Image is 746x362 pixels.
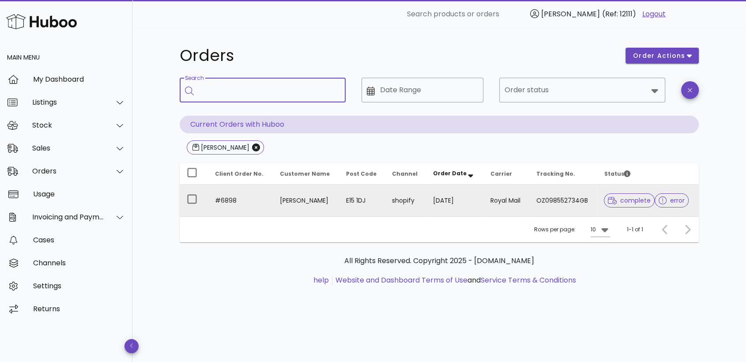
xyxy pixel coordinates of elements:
td: Royal Mail [483,185,529,216]
th: Carrier [483,163,529,185]
span: Tracking No. [536,170,575,177]
span: Status [604,170,630,177]
div: My Dashboard [33,75,125,83]
th: Order Date: Sorted descending. Activate to remove sorting. [426,163,483,185]
div: Listings [32,98,104,106]
a: Logout [642,9,666,19]
img: Huboo Logo [6,12,77,31]
span: order actions [633,51,686,60]
button: order actions [625,48,699,64]
td: #6898 [208,185,273,216]
span: Client Order No. [215,170,264,177]
th: Status [597,163,699,185]
th: Client Order No. [208,163,273,185]
span: Customer Name [280,170,330,177]
p: Current Orders with Huboo [180,116,699,133]
td: [PERSON_NAME] [273,185,339,216]
td: OZ098552734GB [529,185,597,216]
h1: Orders [180,48,615,64]
button: Close [252,143,260,151]
span: Order Date [433,170,467,177]
div: Returns [33,305,125,313]
th: Post Code [339,163,385,185]
div: Cases [33,236,125,244]
div: Stock [32,121,104,129]
span: Carrier [490,170,512,177]
div: 1-1 of 1 [627,226,643,234]
div: Usage [33,190,125,198]
div: Rows per page: [534,217,610,242]
div: Sales [32,144,104,152]
li: and [332,275,576,286]
p: All Rights Reserved. Copyright 2025 - [DOMAIN_NAME] [187,256,692,266]
th: Tracking No. [529,163,597,185]
span: Channel [392,170,418,177]
th: Customer Name [273,163,339,185]
div: [PERSON_NAME] [199,143,249,152]
td: [DATE] [426,185,483,216]
div: 10 [591,226,596,234]
div: Settings [33,282,125,290]
td: shopify [385,185,426,216]
div: 10Rows per page: [591,222,610,237]
div: Channels [33,259,125,267]
a: help [313,275,329,285]
span: error [659,197,685,204]
span: [PERSON_NAME] [541,9,600,19]
span: (Ref: 12111) [602,9,636,19]
a: Service Terms & Conditions [481,275,576,285]
span: Post Code [346,170,377,177]
a: Website and Dashboard Terms of Use [335,275,467,285]
label: Search [185,75,203,82]
span: complete [608,197,651,204]
div: Orders [32,167,104,175]
th: Channel [385,163,426,185]
td: E15 1DJ [339,185,385,216]
div: Invoicing and Payments [32,213,104,221]
div: Order status [499,78,665,102]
